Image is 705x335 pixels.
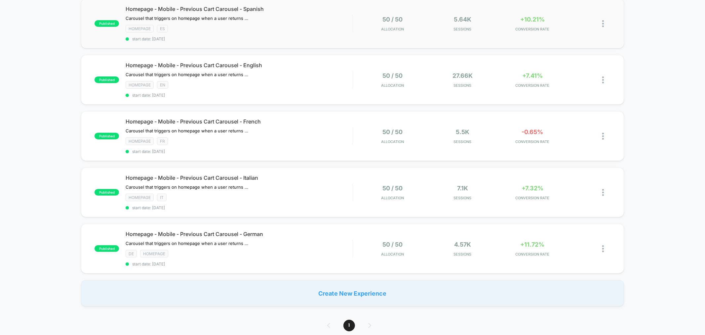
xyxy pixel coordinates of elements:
[602,20,604,27] img: close
[126,25,154,32] span: HOMEPAGE
[126,16,248,21] span: Carousel that triggers on homepage when a user returns and their cart has more than 0 items in it...
[140,250,168,258] span: HOMEPAGE
[126,174,352,181] span: Homepage - Mobile - Previous Cart Carousel - Italian
[381,196,404,200] span: Allocation
[452,72,473,79] span: 27.66k
[126,6,352,12] span: Homepage - Mobile - Previous Cart Carousel - Spanish
[602,76,604,83] img: close
[126,194,154,201] span: HOMEPAGE
[457,185,468,192] span: 7.1k
[81,280,624,307] div: Create New Experience
[157,25,168,32] span: ES
[95,76,119,83] span: published
[95,189,119,196] span: published
[499,139,566,144] span: CONVERSION RATE
[429,83,496,88] span: Sessions
[520,16,545,23] span: +10.21%
[499,196,566,200] span: CONVERSION RATE
[126,72,248,77] span: Carousel that triggers on homepage when a user returns and their cart has more than 0 items in it...
[126,81,154,89] span: HOMEPAGE
[381,139,404,144] span: Allocation
[381,27,404,31] span: Allocation
[126,250,137,258] span: DE
[521,241,545,248] span: +11.72%
[126,93,352,98] span: start date: [DATE]
[522,72,543,79] span: +7.41%
[126,36,352,41] span: start date: [DATE]
[126,62,352,69] span: Homepage - Mobile - Previous Cart Carousel - English
[381,83,404,88] span: Allocation
[157,81,168,89] span: EN
[499,252,566,257] span: CONVERSION RATE
[499,27,566,31] span: CONVERSION RATE
[95,245,119,252] span: published
[454,16,471,23] span: 5.64k
[499,83,566,88] span: CONVERSION RATE
[383,128,403,135] span: 50 / 50
[602,245,604,252] img: close
[383,185,403,192] span: 50 / 50
[522,128,543,135] span: -0.65%
[383,72,403,79] span: 50 / 50
[383,241,403,248] span: 50 / 50
[522,185,543,192] span: +7.32%
[429,252,496,257] span: Sessions
[126,118,352,125] span: Homepage - Mobile - Previous Cart Carousel - French
[126,205,352,210] span: start date: [DATE]
[157,194,167,201] span: IT
[429,139,496,144] span: Sessions
[126,184,248,190] span: Carousel that triggers on homepage when a user returns and their cart has more than 0 items in it...
[343,320,355,331] span: 1
[126,241,248,246] span: Carousel that triggers on homepage when a user returns and their cart has more than 0 items in it...
[126,149,352,154] span: start date: [DATE]
[95,20,119,27] span: published
[602,133,604,140] img: close
[454,241,471,248] span: 4.57k
[383,16,403,23] span: 50 / 50
[126,262,352,266] span: start date: [DATE]
[126,231,352,237] span: Homepage - Mobile - Previous Cart Carousel - German
[429,196,496,200] span: Sessions
[602,189,604,196] img: close
[95,133,119,139] span: published
[381,252,404,257] span: Allocation
[126,128,248,133] span: Carousel that triggers on homepage when a user returns and their cart has more than 0 items in it...
[456,128,469,135] span: 5.5k
[429,27,496,31] span: Sessions
[157,137,168,145] span: FR
[126,137,154,145] span: HOMEPAGE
